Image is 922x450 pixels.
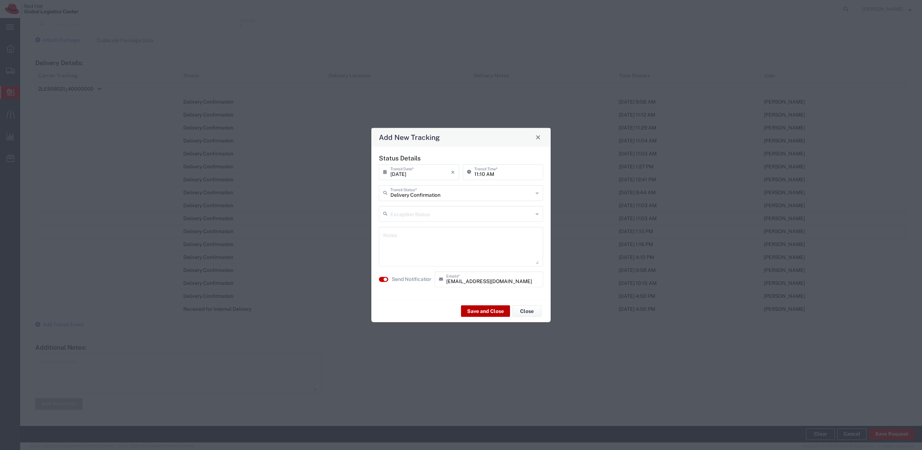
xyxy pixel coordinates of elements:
label: Send Notification [392,276,432,283]
h4: Add New Tracking [379,132,440,142]
button: Close [533,132,543,142]
button: Save and Close [461,305,510,317]
agx-label: Send Notification [392,276,431,283]
i: × [451,166,455,178]
h5: Status Details [379,154,543,162]
button: Close [513,305,541,317]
